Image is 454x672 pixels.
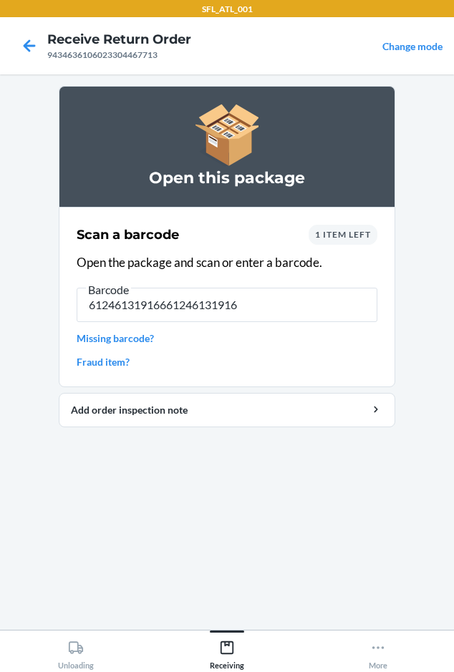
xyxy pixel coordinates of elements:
[303,630,454,670] button: More
[369,634,387,670] div: More
[47,49,191,62] div: 9434636106023304467713
[47,30,191,49] h4: Receive Return Order
[77,167,377,190] h3: Open this package
[58,634,94,670] div: Unloading
[382,40,443,52] a: Change mode
[77,253,377,272] p: Open the package and scan or enter a barcode.
[210,634,244,670] div: Receiving
[202,3,253,16] p: SFL_ATL_001
[315,229,371,240] span: 1 item left
[77,354,377,369] a: Fraud item?
[86,283,131,297] span: Barcode
[151,630,302,670] button: Receiving
[77,288,377,322] input: Barcode
[71,402,383,417] div: Add order inspection note
[77,331,377,346] a: Missing barcode?
[77,225,179,244] h2: Scan a barcode
[59,393,395,427] button: Add order inspection note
